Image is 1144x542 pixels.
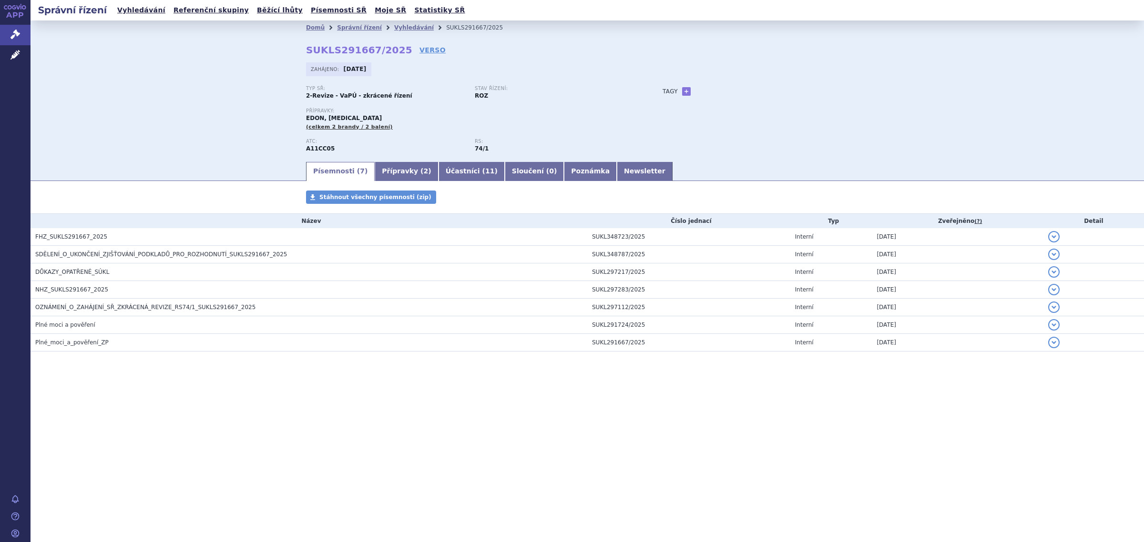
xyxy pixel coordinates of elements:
[35,286,108,293] span: NHZ_SUKLS291667_2025
[485,167,494,175] span: 11
[394,24,434,31] a: Vyhledávání
[306,145,335,152] strong: CHOLEKALCIFEROL
[1048,231,1060,242] button: detail
[505,162,564,181] a: Sloučení (0)
[587,281,790,299] td: SUKL297283/2025
[35,339,109,346] span: Plné_moci_a_pověření_ZP
[795,321,814,328] span: Interní
[872,228,1043,246] td: [DATE]
[587,316,790,334] td: SUKL291724/2025
[306,115,382,121] span: EDON, [MEDICAL_DATA]
[564,162,617,181] a: Poznámka
[31,3,114,17] h2: Správní řízení
[35,321,95,328] span: Plné moci a pověření
[617,162,673,181] a: Newsletter
[872,281,1043,299] td: [DATE]
[446,20,515,35] li: SUKLS291667/2025
[1048,301,1060,313] button: detail
[35,269,109,275] span: DŮKAZY_OPATŘENÉ_SÚKL
[587,334,790,351] td: SUKL291667/2025
[974,218,982,225] abbr: (?)
[872,246,1043,263] td: [DATE]
[475,86,634,91] p: Stav řízení:
[475,139,634,144] p: RS:
[795,286,814,293] span: Interní
[31,214,587,228] th: Název
[587,246,790,263] td: SUKL348787/2025
[872,214,1043,228] th: Zveřejněno
[114,4,168,17] a: Vyhledávání
[439,162,505,181] a: Účastníci (11)
[306,108,643,114] p: Přípravky:
[1048,284,1060,295] button: detail
[475,145,489,152] strong: léčiva k terapii a profylaxi osteoporózy, vitamin D, p.o.
[306,139,465,144] p: ATC:
[35,251,287,258] span: SDĚLENÍ_O_UKONČENÍ_ZJIŠŤOVÁNÍ_PODKLADŮ_PRO_ROZHODNUTÍ_SUKLS291667_2025
[587,299,790,316] td: SUKL297112/2025
[795,269,814,275] span: Interní
[337,24,382,31] a: Správní řízení
[35,304,255,311] span: OZNÁMENÍ_O_ZAHÁJENÍ_SŘ_ZKRÁCENÁ_REVIZE_RS74/1_SUKLS291667_2025
[35,233,107,240] span: FHZ_SUKLS291667_2025
[587,228,790,246] td: SUKL348723/2025
[319,194,431,201] span: Stáhnout všechny písemnosti (zip)
[411,4,468,17] a: Statistiky SŘ
[1048,319,1060,331] button: detail
[372,4,409,17] a: Moje SŘ
[1048,266,1060,278] button: detail
[306,24,325,31] a: Domů
[306,86,465,91] p: Typ SŘ:
[1048,249,1060,260] button: detail
[795,304,814,311] span: Interní
[795,233,814,240] span: Interní
[795,251,814,258] span: Interní
[587,263,790,281] td: SUKL297217/2025
[872,263,1043,281] td: [DATE]
[872,316,1043,334] td: [DATE]
[795,339,814,346] span: Interní
[475,92,488,99] strong: ROZ
[663,86,678,97] h3: Tagy
[682,87,691,96] a: +
[306,44,412,56] strong: SUKLS291667/2025
[549,167,554,175] span: 0
[344,66,367,72] strong: [DATE]
[375,162,438,181] a: Přípravky (2)
[872,299,1043,316] td: [DATE]
[306,191,436,204] a: Stáhnout všechny písemnosti (zip)
[360,167,365,175] span: 7
[306,124,393,130] span: (celkem 2 brandy / 2 balení)
[306,162,375,181] a: Písemnosti (7)
[308,4,369,17] a: Písemnosti SŘ
[1043,214,1144,228] th: Detail
[790,214,872,228] th: Typ
[171,4,252,17] a: Referenční skupiny
[311,65,341,73] span: Zahájeno:
[424,167,429,175] span: 2
[872,334,1043,351] td: [DATE]
[254,4,306,17] a: Běžící lhůty
[306,92,412,99] strong: 2-Revize - VaPÚ - zkrácené řízení
[419,45,446,55] a: VERSO
[587,214,790,228] th: Číslo jednací
[1048,337,1060,348] button: detail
